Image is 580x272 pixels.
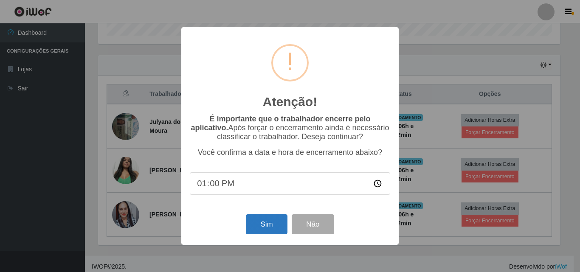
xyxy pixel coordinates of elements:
p: Após forçar o encerramento ainda é necessário classificar o trabalhador. Deseja continuar? [190,115,390,141]
button: Sim [246,214,287,234]
button: Não [292,214,334,234]
h2: Atenção! [263,94,317,109]
p: Você confirma a data e hora de encerramento abaixo? [190,148,390,157]
b: É importante que o trabalhador encerre pelo aplicativo. [191,115,370,132]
